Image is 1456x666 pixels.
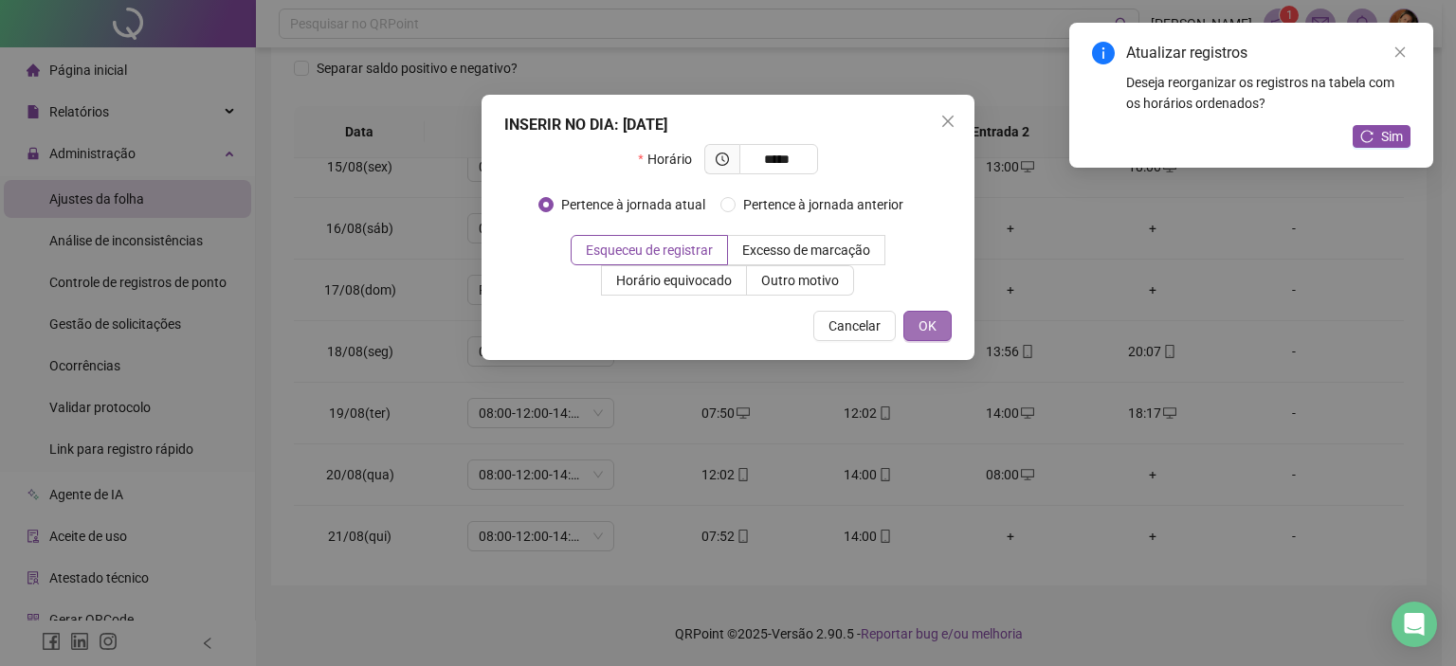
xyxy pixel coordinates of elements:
button: OK [903,311,952,341]
button: Cancelar [813,311,896,341]
span: Sim [1381,126,1403,147]
div: Open Intercom Messenger [1392,602,1437,647]
button: Sim [1353,125,1410,148]
span: Horário equivocado [616,273,732,288]
span: Excesso de marcação [742,243,870,258]
div: Deseja reorganizar os registros na tabela com os horários ordenados? [1126,72,1410,114]
span: Pertence à jornada anterior [736,194,911,215]
span: close [1393,45,1407,59]
div: INSERIR NO DIA : [DATE] [504,114,952,136]
div: Atualizar registros [1126,42,1410,64]
span: info-circle [1092,42,1115,64]
span: close [940,114,955,129]
button: Close [933,106,963,136]
span: Outro motivo [761,273,839,288]
span: Cancelar [828,315,881,336]
span: Pertence à jornada atual [554,194,713,215]
span: reload [1360,130,1374,143]
span: Esqueceu de registrar [586,243,713,258]
label: Horário [638,144,703,174]
span: OK [919,315,937,336]
span: clock-circle [716,153,729,166]
a: Close [1390,42,1410,63]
